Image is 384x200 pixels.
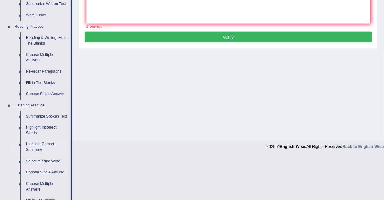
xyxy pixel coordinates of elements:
a: Select Missing Word [23,156,71,167]
a: Highlight Incorrect Words [23,122,71,139]
div: 2025 © All Rights Reserved [267,141,384,150]
a: Summarize Spoken Text [23,111,71,122]
a: Write Essay [23,10,71,21]
a: Fill In The Blanks [23,77,71,89]
a: Choose Multiple Answers [23,179,71,195]
a: Reading Practice [12,21,71,33]
a: Re-order Paragraphs [23,66,71,77]
a: Choose Single Answer [23,88,71,100]
a: Choose Multiple Answers [23,49,71,66]
a: Choose Single Answer [23,167,71,179]
a: Back to English Wise [343,144,384,149]
a: Highlight Correct Summary [23,139,71,156]
strong: English Wise. [280,144,306,149]
button: Verify [85,32,372,42]
a: Reading & Writing: Fill In The Blanks [23,32,71,49]
div: 0 words [86,24,370,30]
a: Listening Practice [12,100,71,111]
